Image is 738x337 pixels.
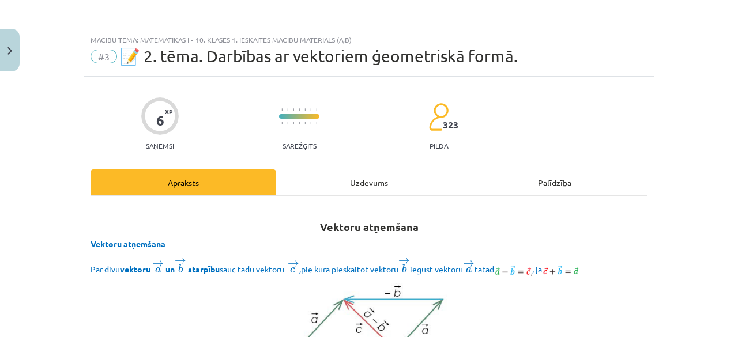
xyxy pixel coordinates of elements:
[287,122,288,124] img: icon-short-line-57e1e144782c952c97e751825c79c345078a6d821885a25fce030b3d8c18986b.svg
[120,47,518,66] span: 📝 2. tēma. Darbības ar vektoriem ģeometriskā formā.
[178,264,183,273] span: b
[155,267,161,273] span: a
[316,108,317,111] img: icon-short-line-57e1e144782c952c97e751825c79c345078a6d821885a25fce030b3d8c18986b.svg
[276,169,462,195] div: Uzdevums
[293,122,294,124] img: icon-short-line-57e1e144782c952c97e751825c79c345078a6d821885a25fce030b3d8c18986b.svg
[283,142,317,150] p: Sarežģīts
[428,103,449,131] img: students-c634bb4e5e11cddfef0936a35e636f08e4e9abd3cc4e673bd6f9a4125e45ecb1.svg
[165,108,172,115] span: XP
[320,220,419,233] b: Vektoru atņemšana
[7,47,12,55] img: icon-close-lesson-0947bae3869378f0d4975bcd49f059093ad1ed9edebbc8119c70593378902aed.svg
[299,264,301,274] i: ,
[316,122,317,124] img: icon-short-line-57e1e144782c952c97e751825c79c345078a6d821885a25fce030b3d8c18986b.svg
[310,108,311,111] img: icon-short-line-57e1e144782c952c97e751825c79c345078a6d821885a25fce030b3d8c18986b.svg
[466,267,472,273] span: a
[462,169,647,195] div: Palīdzība
[281,122,283,124] img: icon-short-line-57e1e144782c952c97e751825c79c345078a6d821885a25fce030b3d8c18986b.svg
[443,120,458,130] span: 323
[290,267,295,273] span: c
[91,36,647,44] div: Mācību tēma: Matemātikas i - 10. klases 1. ieskaites mācību materiāls (a,b)
[310,122,311,124] img: icon-short-line-57e1e144782c952c97e751825c79c345078a6d821885a25fce030b3d8c18986b.svg
[91,264,580,274] span: Par divu sauc tādu vektoru pie kura pieskaitot vektoru iegūst vektoru tātad , ja
[156,112,164,128] div: 6
[141,142,179,150] p: Saņemsi
[165,264,186,274] b: un
[299,108,300,111] img: icon-short-line-57e1e144782c952c97e751825c79c345078a6d821885a25fce030b3d8c18986b.svg
[152,260,164,267] span: →
[188,264,220,274] b: starpību
[304,122,306,124] img: icon-short-line-57e1e144782c952c97e751825c79c345078a6d821885a25fce030b3d8c18986b.svg
[120,264,150,274] b: vektoru
[287,108,288,111] img: icon-short-line-57e1e144782c952c97e751825c79c345078a6d821885a25fce030b3d8c18986b.svg
[430,142,448,150] p: pilda
[175,258,186,264] span: →
[398,258,410,264] span: →
[91,238,165,249] strong: Vektoru atņemšana
[281,108,283,111] img: icon-short-line-57e1e144782c952c97e751825c79c345078a6d821885a25fce030b3d8c18986b.svg
[463,260,475,267] span: →
[304,108,306,111] img: icon-short-line-57e1e144782c952c97e751825c79c345078a6d821885a25fce030b3d8c18986b.svg
[288,260,299,267] span: →
[91,50,117,63] span: #3
[299,122,300,124] img: icon-short-line-57e1e144782c952c97e751825c79c345078a6d821885a25fce030b3d8c18986b.svg
[402,264,406,273] span: b
[91,169,276,195] div: Apraksts
[293,108,294,111] img: icon-short-line-57e1e144782c952c97e751825c79c345078a6d821885a25fce030b3d8c18986b.svg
